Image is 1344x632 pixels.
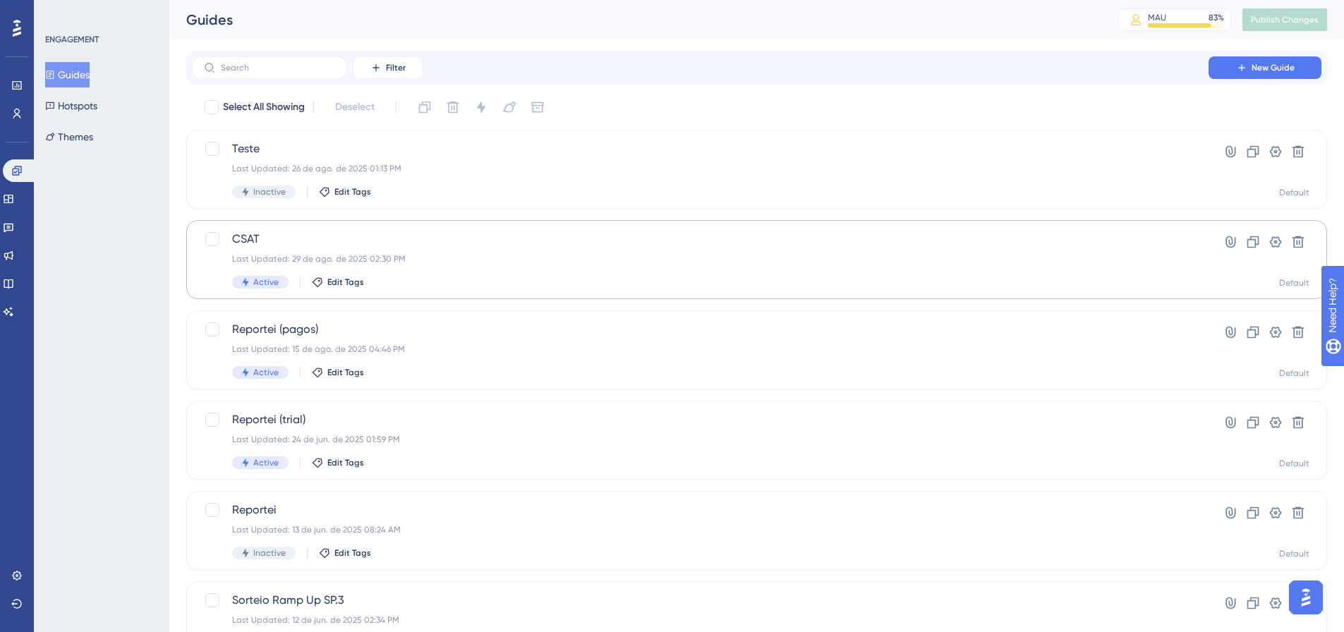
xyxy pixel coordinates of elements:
div: Default [1279,548,1309,559]
button: New Guide [1209,56,1321,79]
span: Reportei [232,502,1168,518]
button: Edit Tags [312,367,364,378]
div: Last Updated: 29 de ago. de 2025 02:30 PM [232,253,1168,265]
div: Default [1279,458,1309,469]
span: Need Help? [33,4,88,20]
span: Active [253,276,279,288]
span: Reportei (trial) [232,411,1168,428]
button: Edit Tags [312,276,364,288]
span: Edit Tags [334,547,371,559]
span: Publish Changes [1251,14,1319,25]
button: Publish Changes [1242,8,1327,31]
span: Filter [386,62,406,73]
div: Last Updated: 13 de jun. de 2025 08:24 AM [232,524,1168,535]
span: Reportei (pagos) [232,321,1168,338]
span: Active [253,367,279,378]
span: Edit Tags [327,457,364,468]
span: Select All Showing [223,99,305,116]
div: Guides [186,10,1083,30]
span: Inactive [253,186,286,197]
span: Edit Tags [327,276,364,288]
span: Edit Tags [327,367,364,378]
span: New Guide [1252,62,1295,73]
span: Sorteio Ramp Up SP.3 [232,592,1168,609]
button: Edit Tags [312,457,364,468]
button: Themes [45,124,93,150]
span: Active [253,457,279,468]
div: Default [1279,367,1309,379]
span: CSAT [232,231,1168,248]
button: Guides [45,62,90,87]
button: Edit Tags [319,547,371,559]
div: Last Updated: 26 de ago. de 2025 01:13 PM [232,163,1168,174]
span: Teste [232,140,1168,157]
div: Default [1279,277,1309,288]
button: Edit Tags [319,186,371,197]
span: Inactive [253,547,286,559]
div: MAU [1148,12,1166,23]
div: Last Updated: 15 de ago. de 2025 04:46 PM [232,344,1168,355]
div: Last Updated: 24 de jun. de 2025 01:59 PM [232,434,1168,445]
button: Deselect [322,95,387,120]
div: ENGAGEMENT [45,34,99,45]
span: Edit Tags [334,186,371,197]
button: Hotspots [45,93,97,119]
div: Last Updated: 12 de jun. de 2025 02:34 PM [232,614,1168,626]
div: Default [1279,187,1309,198]
span: Deselect [335,99,375,116]
div: 83 % [1209,12,1224,23]
input: Search [221,63,335,73]
iframe: UserGuiding AI Assistant Launcher [1285,576,1327,619]
button: Filter [353,56,423,79]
